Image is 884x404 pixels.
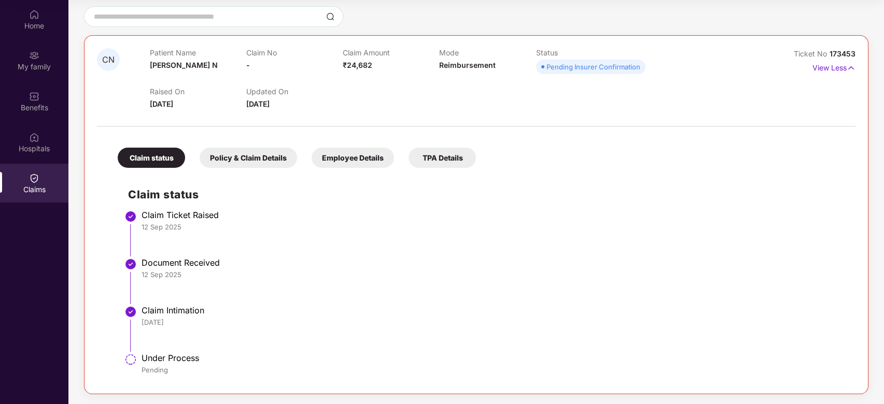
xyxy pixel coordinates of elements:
[847,62,855,74] img: svg+xml;base64,PHN2ZyB4bWxucz0iaHR0cDovL3d3dy53My5vcmcvMjAwMC9zdmciIHdpZHRoPSIxNyIgaGVpZ2h0PSIxNy...
[343,48,439,57] p: Claim Amount
[326,12,334,21] img: svg+xml;base64,PHN2ZyBpZD0iU2VhcmNoLTMyeDMyIiB4bWxucz0iaHR0cDovL3d3dy53My5vcmcvMjAwMC9zdmciIHdpZH...
[200,148,297,168] div: Policy & Claim Details
[142,318,845,327] div: [DATE]
[142,222,845,232] div: 12 Sep 2025
[312,148,394,168] div: Employee Details
[830,49,855,58] span: 173453
[142,210,845,220] div: Claim Ticket Raised
[29,173,39,183] img: svg+xml;base64,PHN2ZyBpZD0iQ2xhaW0iIHhtbG5zPSJodHRwOi8vd3d3LnczLm9yZy8yMDAwL3N2ZyIgd2lkdGg9IjIwIi...
[128,186,845,203] h2: Claim status
[246,48,343,57] p: Claim No
[29,132,39,142] img: svg+xml;base64,PHN2ZyBpZD0iSG9zcGl0YWxzIiB4bWxucz0iaHR0cDovL3d3dy53My5vcmcvMjAwMC9zdmciIHdpZHRoPS...
[142,353,845,363] div: Under Process
[439,61,496,69] span: Reimbursement
[142,305,845,315] div: Claim Intimation
[142,270,845,279] div: 12 Sep 2025
[124,210,137,223] img: svg+xml;base64,PHN2ZyBpZD0iU3RlcC1Eb25lLTMyeDMyIiB4bWxucz0iaHR0cDovL3d3dy53My5vcmcvMjAwMC9zdmciIH...
[124,258,137,270] img: svg+xml;base64,PHN2ZyBpZD0iU3RlcC1Eb25lLTMyeDMyIiB4bWxucz0iaHR0cDovL3d3dy53My5vcmcvMjAwMC9zdmciIH...
[102,55,115,64] span: CN
[150,87,246,96] p: Raised On
[343,61,372,69] span: ₹24,682
[246,87,343,96] p: Updated On
[150,99,173,108] span: [DATE]
[794,49,830,58] span: Ticket No
[150,61,218,69] span: [PERSON_NAME] N
[439,48,536,57] p: Mode
[409,148,476,168] div: TPA Details
[142,365,845,374] div: Pending
[29,9,39,20] img: svg+xml;base64,PHN2ZyBpZD0iSG9tZSIgeG1sbnM9Imh0dHA6Ly93d3cudzMub3JnLzIwMDAvc3ZnIiB3aWR0aD0iMjAiIG...
[812,60,855,74] p: View Less
[246,99,270,108] span: [DATE]
[29,91,39,102] img: svg+xml;base64,PHN2ZyBpZD0iQmVuZWZpdHMiIHhtbG5zPSJodHRwOi8vd3d3LnczLm9yZy8yMDAwL3N2ZyIgd2lkdGg9Ij...
[124,353,137,366] img: svg+xml;base64,PHN2ZyBpZD0iU3RlcC1QZW5kaW5nLTMyeDMyIiB4bWxucz0iaHR0cDovL3d3dy53My5vcmcvMjAwMC9zdm...
[29,50,39,61] img: svg+xml;base64,PHN2ZyB3aWR0aD0iMjAiIGhlaWdodD0iMjAiIHZpZXdCb3g9IjAgMCAyMCAyMCIgZmlsbD0ibm9uZSIgeG...
[118,148,185,168] div: Claim status
[142,257,845,268] div: Document Received
[246,61,250,69] span: -
[546,62,640,72] div: Pending Insurer Confirmation
[536,48,633,57] p: Status
[150,48,246,57] p: Patient Name
[124,306,137,318] img: svg+xml;base64,PHN2ZyBpZD0iU3RlcC1Eb25lLTMyeDMyIiB4bWxucz0iaHR0cDovL3d3dy53My5vcmcvMjAwMC9zdmciIH...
